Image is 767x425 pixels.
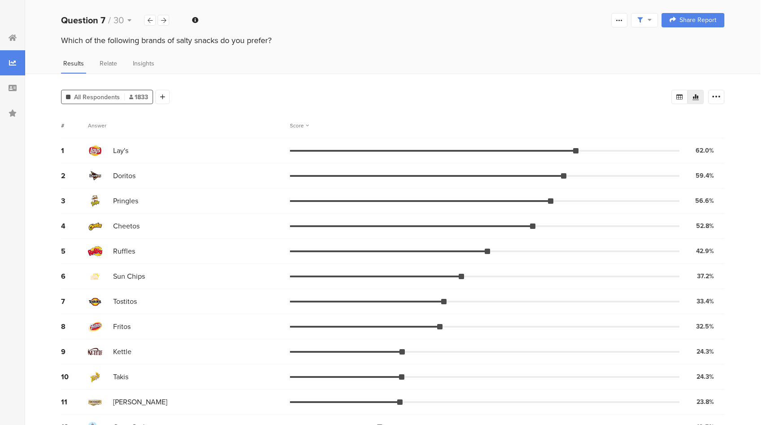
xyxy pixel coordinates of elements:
span: [PERSON_NAME] [113,397,167,407]
div: 23.8% [697,397,714,407]
span: Relate [100,59,117,68]
img: d3718dnoaommpf.cloudfront.net%2Fitem%2Fc2bdfdcd8fd8a3d53e41.png [88,345,102,359]
div: 9 [61,346,88,357]
div: 32.5% [696,322,714,331]
div: 56.6% [695,196,714,206]
span: Pringles [113,196,138,206]
span: Sun Chips [113,271,145,281]
img: d3718dnoaommpf.cloudfront.net%2Fitem%2F63f4f1cc1ce82d43c46c.png [88,194,102,208]
span: Doritos [113,171,136,181]
div: 33.4% [697,297,714,306]
div: 2 [61,171,88,181]
div: 10 [61,372,88,382]
div: Score [290,122,309,130]
div: 37.2% [697,272,714,281]
div: 3 [61,196,88,206]
img: d3718dnoaommpf.cloudfront.net%2Fitem%2Fc2f6a35aed3dfb1956d0.png [88,144,102,158]
div: 59.4% [696,171,714,180]
img: d3718dnoaommpf.cloudfront.net%2Fitem%2Fce136e4c9bae80a80f4f.png [88,219,102,233]
img: d3718dnoaommpf.cloudfront.net%2Fitem%2F0e74efcd418749bd082d.png [88,169,102,183]
img: d3718dnoaommpf.cloudfront.net%2Fitem%2F21f9a268f682ed16891a.png [88,320,102,334]
span: Lay's [113,145,128,156]
div: 7 [61,296,88,307]
span: 30 [114,13,124,27]
span: Cheetos [113,221,140,231]
div: # [61,122,88,130]
span: Share Report [679,17,716,23]
div: Answer [88,122,106,130]
b: Question 7 [61,13,105,27]
span: Takis [113,372,128,382]
span: Kettle [113,346,131,357]
div: 5 [61,246,88,256]
div: 6 [61,271,88,281]
img: d3718dnoaommpf.cloudfront.net%2Fitem%2F4b97de38fa74b891da9c.png [88,244,102,259]
span: Ruffles [113,246,135,256]
span: Results [63,59,84,68]
img: d3718dnoaommpf.cloudfront.net%2Fitem%2F75a016d2662de6361914.png [88,370,102,384]
span: Insights [133,59,154,68]
div: 24.3% [697,372,714,381]
div: 4 [61,221,88,231]
img: d3718dnoaommpf.cloudfront.net%2Fitem%2F23554f0b511cbcd438c7.png [88,294,102,309]
img: d3718dnoaommpf.cloudfront.net%2Fitem%2F297528df1ecf7d302fcc.png [88,395,102,409]
span: Tostitos [113,296,137,307]
div: 11 [61,397,88,407]
div: 62.0% [696,146,714,155]
img: d3718dnoaommpf.cloudfront.net%2Fitem%2F06da664bdc0ea56fc782.png [88,269,102,284]
span: All Respondents [74,92,120,102]
div: 24.3% [697,347,714,356]
span: Fritos [113,321,131,332]
div: 52.8% [696,221,714,231]
div: Which of the following brands of salty snacks do you prefer? [61,35,724,46]
div: 8 [61,321,88,332]
span: 1833 [129,92,148,102]
span: / [108,13,111,27]
div: 1 [61,145,88,156]
div: 42.9% [696,246,714,256]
